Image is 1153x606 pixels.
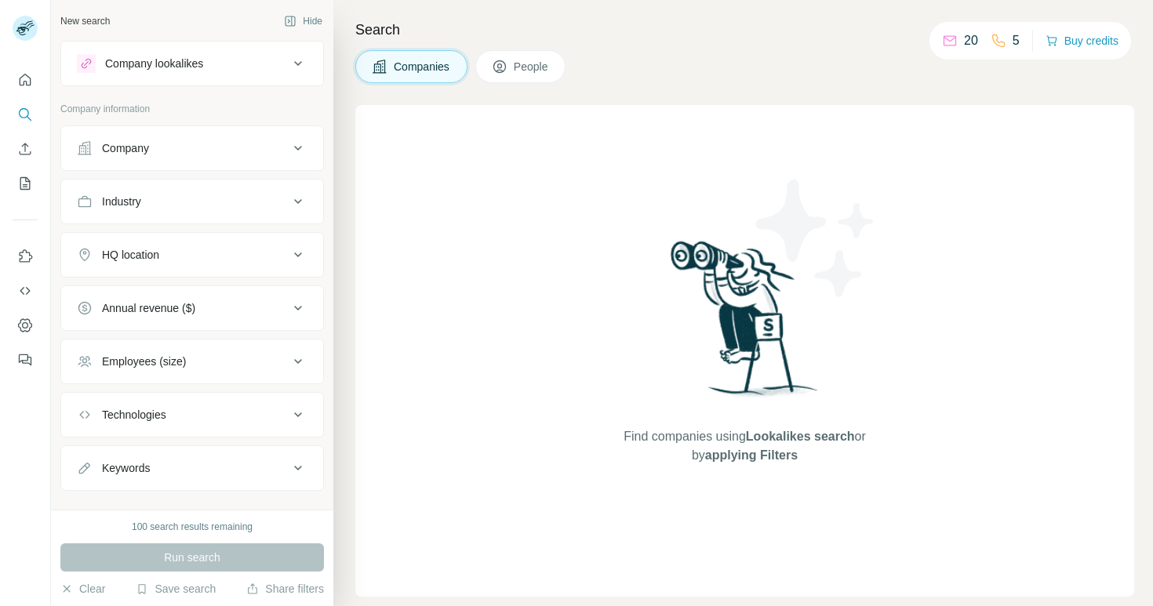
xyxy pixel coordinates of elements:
[13,242,38,270] button: Use Surfe on LinkedIn
[394,59,451,74] span: Companies
[132,520,253,534] div: 100 search results remaining
[13,346,38,374] button: Feedback
[60,581,105,597] button: Clear
[619,427,870,465] span: Find companies using or by
[61,396,323,434] button: Technologies
[60,14,110,28] div: New search
[61,289,323,327] button: Annual revenue ($)
[745,168,886,309] img: Surfe Illustration - Stars
[136,581,216,597] button: Save search
[102,300,195,316] div: Annual revenue ($)
[61,183,323,220] button: Industry
[13,311,38,339] button: Dashboard
[746,430,855,443] span: Lookalikes search
[61,45,323,82] button: Company lookalikes
[964,31,978,50] p: 20
[102,194,141,209] div: Industry
[355,19,1134,41] h4: Search
[13,169,38,198] button: My lists
[1013,31,1020,50] p: 5
[102,407,166,423] div: Technologies
[273,9,333,33] button: Hide
[13,66,38,94] button: Quick start
[61,449,323,487] button: Keywords
[13,100,38,129] button: Search
[61,236,323,274] button: HQ location
[102,140,149,156] div: Company
[60,102,324,116] p: Company information
[246,581,324,597] button: Share filters
[102,247,159,263] div: HQ location
[1046,30,1118,52] button: Buy credits
[514,59,550,74] span: People
[13,277,38,305] button: Use Surfe API
[664,237,827,412] img: Surfe Illustration - Woman searching with binoculars
[61,129,323,167] button: Company
[102,460,150,476] div: Keywords
[105,56,203,71] div: Company lookalikes
[13,135,38,163] button: Enrich CSV
[61,343,323,380] button: Employees (size)
[705,448,798,462] span: applying Filters
[102,354,186,369] div: Employees (size)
